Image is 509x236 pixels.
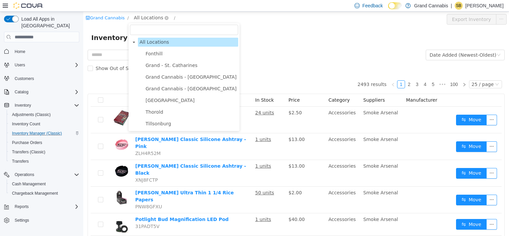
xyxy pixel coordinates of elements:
[245,86,266,91] span: Category
[412,71,416,75] i: icon: down
[12,149,45,155] span: Transfers (Classic)
[379,71,383,75] i: icon: right
[51,2,80,10] span: All Locations
[314,69,322,77] li: 1
[364,69,377,77] li: 100
[403,207,414,218] button: icon: ellipsis
[172,152,188,157] u: 1 units
[15,89,28,95] span: Catalog
[306,69,314,77] li: Previous Page
[451,2,452,10] p: |
[12,140,42,145] span: Purchase Orders
[172,125,188,130] u: 1 units
[7,119,82,129] button: Inventory Count
[308,71,312,75] i: icon: left
[314,69,321,76] a: 1
[12,101,34,109] button: Inventory
[62,86,111,91] span: [GEOGRAPHIC_DATA]
[2,4,41,9] a: icon: shopGrand Cannabis
[52,178,151,191] a: [PERSON_NAME] Ultra Thin 1 1/4 Rice Papers
[346,38,413,48] div: Date Added (Newest-Oldest)
[9,148,48,156] a: Transfers (Classic)
[15,103,31,108] span: Inventory
[9,120,43,128] a: Inventory Count
[62,39,79,45] span: Fonthill
[12,216,79,224] span: Settings
[1,46,82,56] button: Home
[243,95,277,122] td: Accessories
[12,203,79,211] span: Reports
[280,205,315,210] span: Smoke Arsenal
[62,63,153,68] span: Grand Cannabis - [GEOGRAPHIC_DATA]
[12,74,79,83] span: Customers
[52,205,145,210] a: Potlight Bud Magnification LED Pod
[9,180,48,188] a: Cash Management
[61,84,155,93] span: Port Dover
[205,125,222,130] span: $13.00
[30,178,47,194] img: Blazy Susan Ultra Thin 1 1/4 Rice Papers hero shot
[388,69,410,76] div: 25 / page
[346,69,353,76] a: 5
[61,96,155,105] span: Thorold
[205,86,217,91] span: Price
[12,101,79,109] span: Inventory
[172,86,191,91] span: In Stock
[465,2,504,10] p: [PERSON_NAME]
[414,2,448,10] p: Grand Cannabis
[12,88,79,96] span: Catalog
[62,51,114,56] span: Grand - St. Catharines
[9,129,65,137] a: Inventory Manager (Classic)
[9,129,79,137] span: Inventory Manager (Classic)
[12,61,79,69] span: Users
[330,69,337,76] a: 3
[12,121,40,127] span: Inventory Count
[403,103,414,114] button: icon: ellipsis
[61,49,155,58] span: Grand - St. Catharines
[15,172,34,177] span: Operations
[19,16,79,29] span: Load All Apps in [GEOGRAPHIC_DATA]
[7,157,82,166] button: Transfers
[15,62,25,68] span: Users
[9,111,53,119] a: Adjustments (Classic)
[456,2,461,10] span: SB
[10,54,58,59] span: Show Out of Stock
[9,139,79,147] span: Purchase Orders
[243,175,277,202] td: Accessories
[12,181,46,187] span: Cash Management
[1,87,82,97] button: Catalog
[52,212,76,217] span: 31PADT5V
[62,74,153,80] span: Grand Cannabis - [GEOGRAPHIC_DATA]
[7,179,82,189] button: Cash Management
[12,47,79,55] span: Home
[12,171,79,179] span: Operations
[30,204,47,221] img: Potlight Bud Magnification LED Pod hero shot
[205,178,219,184] span: $2.00
[7,110,82,119] button: Adjustments (Classic)
[243,202,277,224] td: Accessories
[12,61,28,69] button: Users
[280,98,315,104] span: Smoke Arsenal
[354,69,364,77] li: Next 5 Pages
[373,130,403,140] button: icon: swapMove
[56,28,86,33] span: All Locations
[455,2,463,10] div: Samantha Bailey
[9,120,79,128] span: Inventory Count
[81,4,85,8] i: icon: close-circle
[9,189,79,197] span: Chargeback Management
[62,98,80,103] span: Thorold
[322,69,329,76] a: 2
[52,166,75,171] span: XNJ8FCTP
[9,148,79,156] span: Transfers (Classic)
[12,112,51,117] span: Adjustments (Classic)
[7,189,82,198] button: Chargeback Management
[12,191,58,196] span: Chargeback Management
[274,69,303,77] li: 2493 results
[12,88,31,96] button: Catalog
[52,192,79,198] span: PNW8GFXU
[52,125,163,137] a: [PERSON_NAME] Classic Silicone Ashtray - Pink
[30,151,47,168] img: Blazy Susan Classic Silicone Ashtray - Black hero shot
[403,156,414,167] button: icon: ellipsis
[12,203,31,211] button: Reports
[91,4,92,9] span: /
